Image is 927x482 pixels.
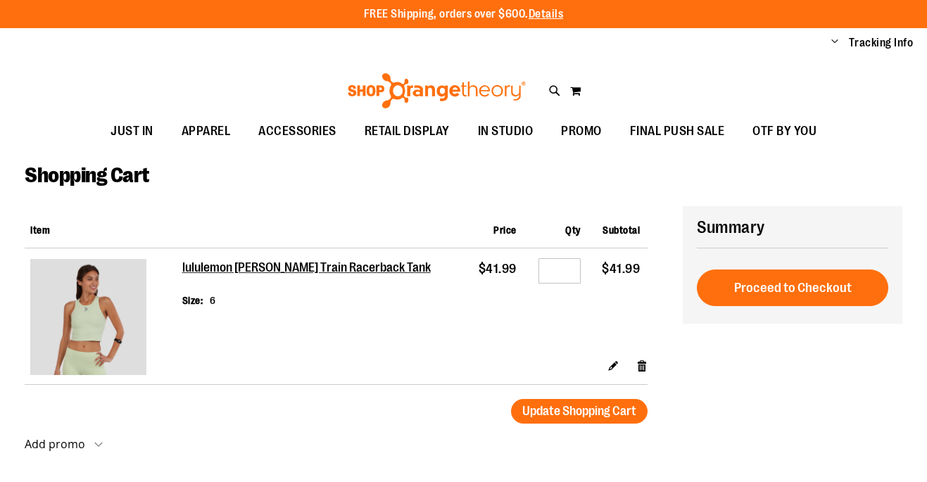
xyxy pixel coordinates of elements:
a: lululemon [PERSON_NAME] Train Racerback Tank [182,260,434,276]
span: RETAIL DISPLAY [365,115,450,147]
span: OTF BY YOU [752,115,816,147]
a: PROMO [547,115,616,148]
span: Price [493,224,517,236]
span: Update Shopping Cart [522,404,636,418]
h2: Summary [697,215,888,239]
span: FINAL PUSH SALE [630,115,725,147]
span: Qty [565,224,581,236]
a: JUST IN [96,115,168,148]
strong: Add promo [25,436,85,452]
span: PROMO [561,115,602,147]
span: $41.99 [479,262,517,276]
span: ACCESSORIES [258,115,336,147]
p: FREE Shipping, orders over $600. [364,6,564,23]
dt: Size [182,293,203,307]
a: ACCESSORIES [244,115,351,148]
a: lululemon Wunder Train Racerback Tank [30,259,177,379]
img: Shop Orangetheory [346,73,528,108]
span: JUST IN [111,115,153,147]
a: APPAREL [168,115,245,148]
button: Account menu [831,36,838,50]
img: lululemon Wunder Train Racerback Tank [30,259,146,375]
a: Details [529,8,564,20]
span: $41.99 [602,262,640,276]
a: RETAIL DISPLAY [351,115,464,148]
span: Shopping Cart [25,163,149,187]
span: Proceed to Checkout [734,280,852,296]
a: Remove item [636,357,648,372]
span: Subtotal [603,224,640,236]
button: Update Shopping Cart [511,399,648,424]
span: APPAREL [182,115,231,147]
a: Tracking Info [849,35,914,51]
dd: 6 [210,293,216,307]
button: Add promo [25,438,103,458]
span: IN STUDIO [478,115,534,147]
a: OTF BY YOU [738,115,831,148]
a: FINAL PUSH SALE [616,115,739,148]
a: IN STUDIO [464,115,548,148]
button: Proceed to Checkout [697,269,888,306]
span: Item [30,224,50,236]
